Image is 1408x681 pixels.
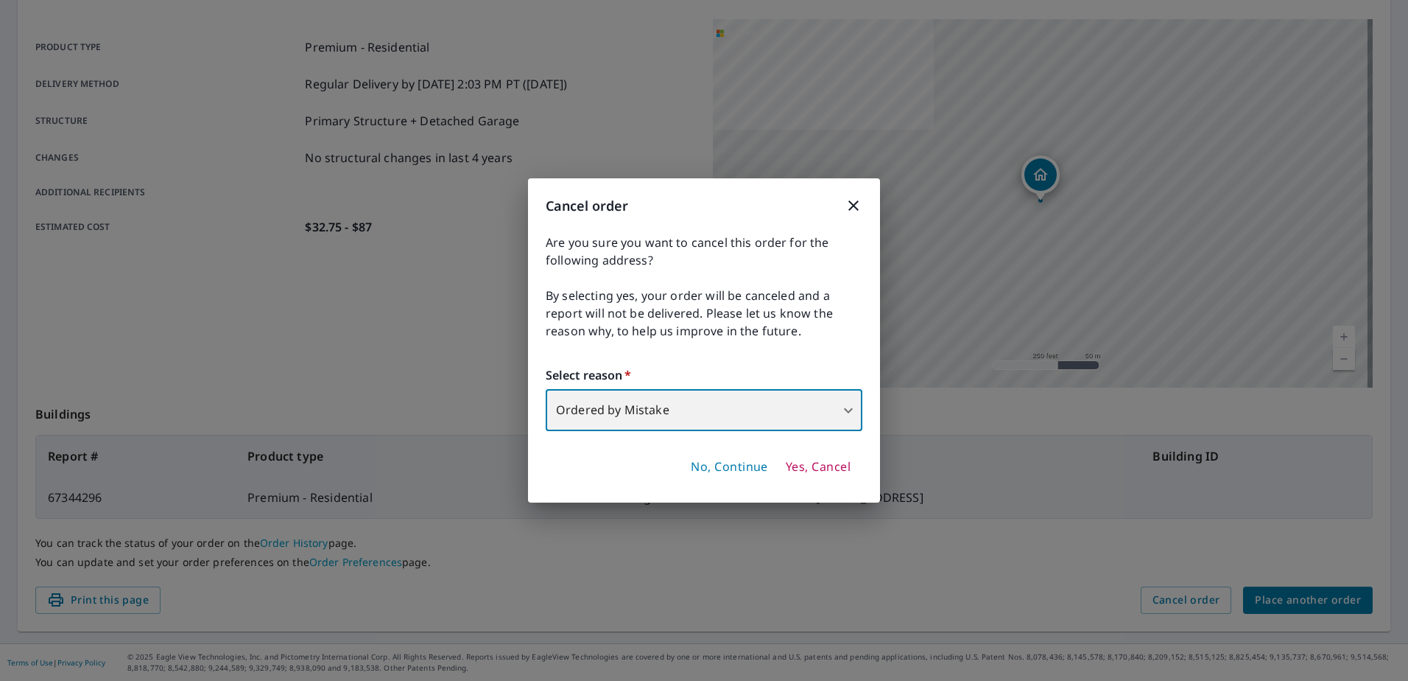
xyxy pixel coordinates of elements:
[786,459,851,475] span: Yes, Cancel
[546,366,862,384] label: Select reason
[546,234,862,269] span: Are you sure you want to cancel this order for the following address?
[691,459,768,475] span: No, Continue
[546,287,862,340] span: By selecting yes, your order will be canceled and a report will not be delivered. Please let us k...
[546,196,862,216] h3: Cancel order
[780,455,856,480] button: Yes, Cancel
[685,455,774,480] button: No, Continue
[546,390,862,431] div: Ordered by Mistake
